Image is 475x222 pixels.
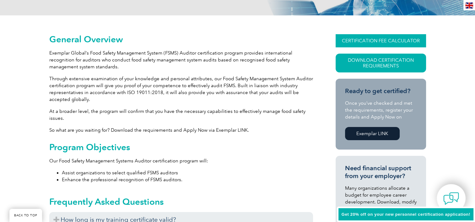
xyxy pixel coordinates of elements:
[443,191,459,206] img: contact-chat.png
[62,176,313,183] li: Enhance the professional recognition of FSMS auditors.
[49,50,313,70] p: Exemplar Global’s Food Safety Management System (FSMS) Auditor certification program provides int...
[49,108,313,122] p: At a broader level, the program will confirm that you have the necessary capabilities to effectiv...
[49,75,313,103] p: Through extensive examination of your knowledge and personal attributes, our Food Safety Manageme...
[345,100,417,120] p: Once you’ve checked and met the requirements, register your details and Apply Now on
[345,127,400,140] a: Exemplar LINK
[9,209,42,222] a: BACK TO TOP
[345,164,417,180] h3: Need financial support from your employer?
[49,34,313,44] h2: General Overview
[342,212,470,217] span: Get 20% off on your new personnel certification application!
[336,54,426,72] a: Download Certification Requirements
[336,34,426,47] a: CERTIFICATION FEE CALCULATOR
[49,142,313,152] h2: Program Objectives
[465,3,473,8] img: en
[62,169,313,176] li: Assist organizations to select qualified FSMS auditors
[49,127,313,134] p: So what are you waiting for? Download the requirements and Apply Now via Exemplar LINK.
[49,197,313,207] h2: Frequently Asked Questions
[345,87,417,95] h3: Ready to get certified?
[49,157,313,164] p: Our Food Safety Management Systems Auditor certification program will:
